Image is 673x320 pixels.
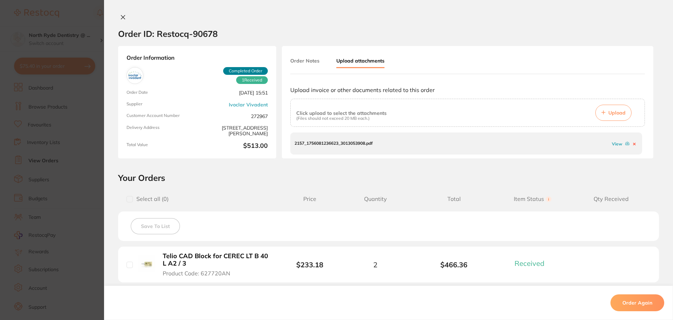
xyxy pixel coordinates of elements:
button: Save To List [131,218,180,234]
span: [STREET_ADDRESS][PERSON_NAME] [200,125,268,137]
b: $513.00 [200,142,268,150]
span: Upload [608,110,626,116]
a: Ivoclar Vivadent [229,102,268,107]
span: Total [415,196,493,202]
span: Qty Received [572,196,651,202]
span: Price [284,196,336,202]
strong: Order Information [127,54,268,61]
b: Telio CAD Block for CEREC LT B 40 L A2 / 3 [163,253,271,267]
span: Order Date [127,90,194,96]
button: Order Again [610,294,664,311]
img: Ivoclar Vivadent [128,69,142,82]
button: Upload attachments [336,54,384,68]
p: Upload invoice or other documents related to this order [290,87,645,93]
p: (Files should not exceed 20 MB each.) [296,116,387,121]
img: Telio CAD Block for CEREC LT B 40 L A2 / 3 [138,255,155,273]
span: [DATE] 15:51 [200,90,268,96]
button: Order Notes [290,54,319,67]
span: Item Status [493,196,572,202]
span: Product Code: 627720AN [163,270,230,276]
span: Received [515,259,544,268]
button: Received [512,259,553,268]
h2: Your Orders [118,172,659,183]
span: Select all ( 0 ) [133,196,169,202]
button: Upload [595,105,632,121]
button: Telio CAD Block for CEREC LT B 40 L A2 / 3 Product Code: 627720AN [161,252,273,277]
h2: Order ID: Restocq- 90678 [118,28,218,39]
span: Supplier [127,102,194,107]
span: 2 [373,261,377,269]
span: Customer Account Number [127,113,194,119]
b: $233.18 [296,260,323,269]
a: View [612,141,622,146]
span: Completed Order [223,67,268,75]
b: $466.36 [415,261,493,269]
span: Total Value [127,142,194,150]
span: Quantity [336,196,415,202]
span: Received [236,76,268,84]
p: Click upload to select the attachments [296,110,387,116]
span: 272967 [200,113,268,119]
p: 2157_1756081236623_3013053908.pdf [295,141,373,146]
span: Delivery Address [127,125,194,137]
